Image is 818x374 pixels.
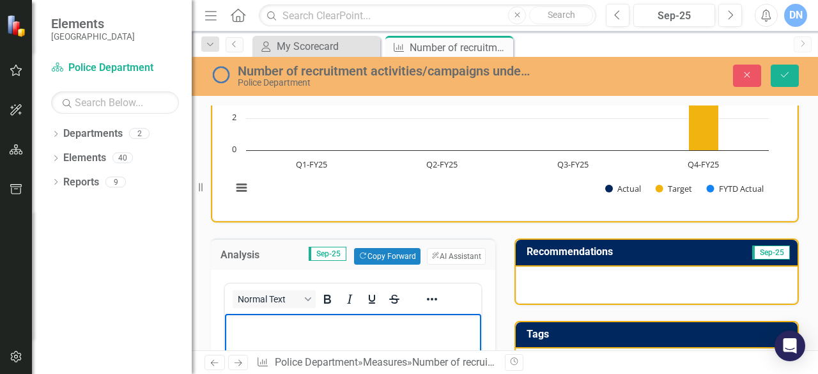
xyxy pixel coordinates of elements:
[6,14,29,36] img: ClearPoint Strategy
[557,159,589,170] text: Q3-FY25
[309,247,346,261] span: Sep-25
[238,64,532,78] div: Number of recruitment activities/campaigns undertaken
[238,78,532,88] div: Police Department
[105,176,126,187] div: 9
[232,143,236,155] text: 0
[226,16,775,208] svg: Interactive chart
[775,331,805,361] div: Open Intercom Messenger
[605,183,641,194] button: Show Actual
[211,65,231,85] img: No Information
[220,249,268,261] h3: Analysis
[426,159,458,170] text: Q2-FY25
[51,61,179,75] a: Police Department
[688,159,719,170] text: Q4-FY25
[633,4,715,27] button: Sep-25
[51,91,179,114] input: Search Below...
[259,4,596,27] input: Search ClearPoint...
[361,290,383,308] button: Underline
[233,290,316,308] button: Block Normal Text
[233,179,251,197] button: View chart menu, Chart
[339,290,360,308] button: Italic
[784,4,807,27] button: DN
[707,183,764,194] button: Show FYTD Actual
[527,246,709,258] h3: Recommendations
[63,175,99,190] a: Reports
[638,8,711,24] div: Sep-25
[316,290,338,308] button: Bold
[129,129,150,139] div: 2
[354,248,420,265] button: Copy Forward
[63,151,106,166] a: Elements
[51,31,135,42] small: [GEOGRAPHIC_DATA]
[383,290,405,308] button: Strikethrough
[232,111,236,123] text: 2
[226,16,784,208] div: Chart. Highcharts interactive chart.
[410,40,510,56] div: Number of recruitment activities/campaigns undertaken
[412,356,665,368] div: Number of recruitment activities/campaigns undertaken
[421,290,443,308] button: Reveal or hide additional toolbar items
[529,6,593,24] button: Search
[112,153,133,164] div: 40
[427,248,486,265] button: AI Assistant
[363,356,407,368] a: Measures
[63,127,123,141] a: Departments
[256,355,495,370] div: » »
[527,329,791,340] h3: Tags
[256,38,377,54] a: My Scorecard
[275,356,358,368] a: Police Department
[752,245,790,260] span: Sep-25
[277,38,377,54] div: My Scorecard
[238,294,300,304] span: Normal Text
[296,159,327,170] text: Q1-FY25
[656,183,692,194] button: Show Target
[51,16,135,31] span: Elements
[548,10,575,20] span: Search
